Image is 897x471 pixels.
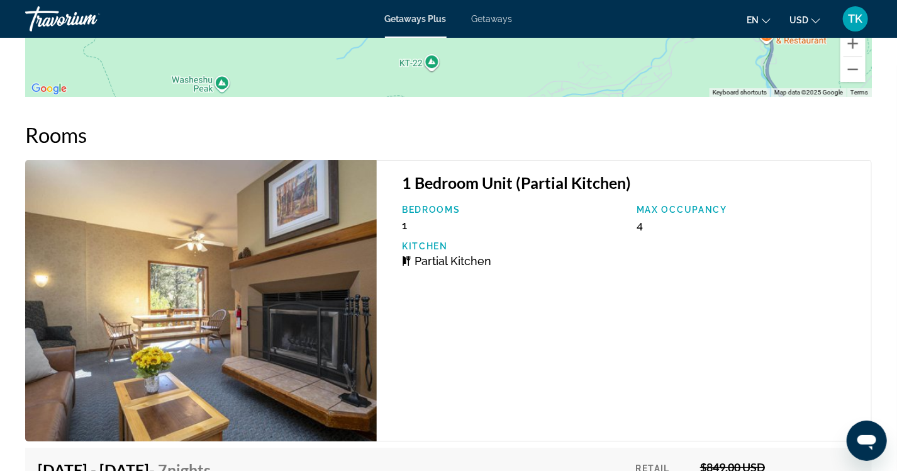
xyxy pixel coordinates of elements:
[402,173,859,192] h3: 1 Bedroom Unit (Partial Kitchen)
[789,15,808,25] span: USD
[28,81,70,97] a: Open this area in Google Maps (opens a new window)
[713,88,767,97] button: Keyboard shortcuts
[849,13,863,25] span: TK
[28,81,70,97] img: Google
[637,218,643,232] span: 4
[25,3,151,35] a: Travorium
[840,57,866,82] button: Zoom out
[850,89,868,96] a: Terms (opens in new tab)
[25,160,377,441] img: Olympic Village
[402,205,624,215] p: Bedrooms
[847,421,887,461] iframe: Button to launch messaging window
[402,218,407,232] span: 1
[402,241,624,251] p: Kitchen
[747,11,771,29] button: Change language
[840,31,866,56] button: Zoom in
[839,6,872,32] button: User Menu
[472,14,513,24] a: Getaways
[789,11,820,29] button: Change currency
[25,122,872,147] h2: Rooms
[415,254,491,268] span: Partial Kitchen
[774,89,843,96] span: Map data ©2025 Google
[637,205,859,215] p: Max Occupancy
[747,15,759,25] span: en
[385,14,447,24] a: Getaways Plus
